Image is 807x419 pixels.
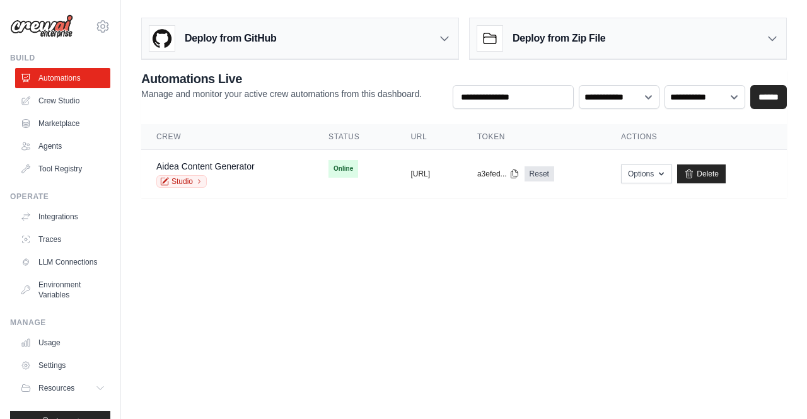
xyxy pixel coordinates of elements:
a: Traces [15,229,110,250]
th: Status [313,124,395,150]
h3: Deploy from Zip File [513,31,605,46]
div: Build [10,53,110,63]
img: Logo [10,14,73,38]
button: a3efed... [477,169,520,179]
a: Automations [15,68,110,88]
th: URL [395,124,462,150]
a: Integrations [15,207,110,227]
th: Token [462,124,606,150]
th: Actions [606,124,787,150]
a: LLM Connections [15,252,110,272]
a: Aidea Content Generator [156,161,255,171]
p: Manage and monitor your active crew automations from this dashboard. [141,88,422,100]
img: GitHub Logo [149,26,175,51]
button: Options [621,164,672,183]
h2: Automations Live [141,70,422,88]
a: Environment Variables [15,275,110,305]
span: Online [328,160,358,178]
button: Resources [15,378,110,398]
a: Settings [15,355,110,376]
a: Reset [525,166,554,181]
a: Marketplace [15,113,110,134]
div: Manage [10,318,110,328]
a: Studio [156,175,207,188]
h3: Deploy from GitHub [185,31,276,46]
a: Agents [15,136,110,156]
th: Crew [141,124,313,150]
a: Delete [677,164,726,183]
a: Usage [15,333,110,353]
a: Crew Studio [15,91,110,111]
span: Resources [38,383,74,393]
div: Operate [10,192,110,202]
a: Tool Registry [15,159,110,179]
